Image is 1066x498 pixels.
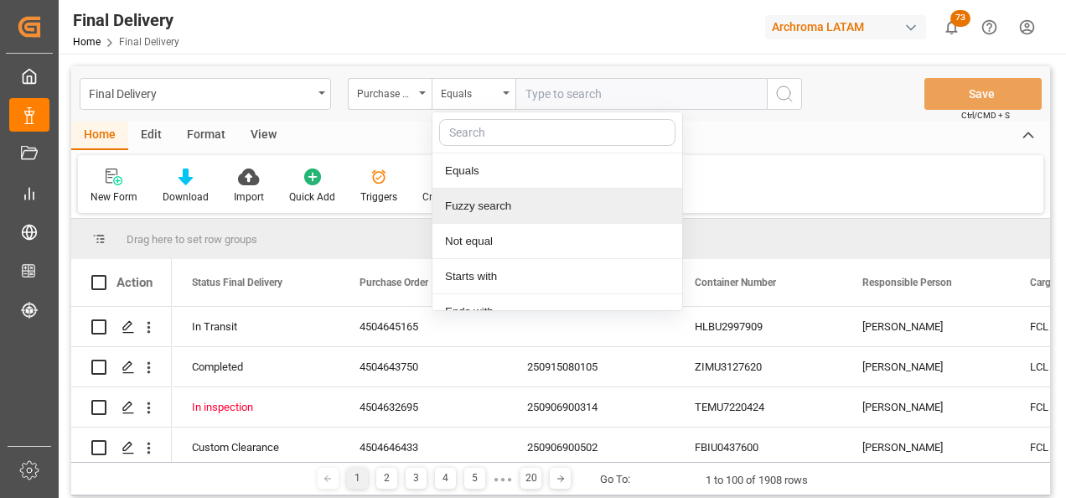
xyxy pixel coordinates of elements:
[360,277,428,288] span: Purchase Order
[441,82,498,101] div: Equals
[71,428,172,468] div: Press SPACE to select this row.
[432,153,682,189] div: Equals
[862,277,952,288] span: Responsible Person
[192,308,319,346] div: In Transit
[91,189,137,205] div: New Form
[71,387,172,428] div: Press SPACE to select this row.
[961,109,1010,122] span: Ctrl/CMD + S
[507,428,675,467] div: 250906900502
[507,387,675,427] div: 250906900314
[192,348,319,386] div: Completed
[71,347,172,387] div: Press SPACE to select this row.
[432,189,682,224] div: Fuzzy search
[127,233,257,246] span: Drag here to set row groups
[289,189,335,205] div: Quick Add
[339,428,507,467] div: 4504646433
[695,277,776,288] span: Container Number
[360,189,397,205] div: Triggers
[600,471,630,488] div: Go To:
[347,468,368,489] div: 1
[432,294,682,329] div: Ends with
[432,78,515,110] button: close menu
[842,347,1010,386] div: [PERSON_NAME]
[765,15,926,39] div: Archroma LATAM
[163,189,209,205] div: Download
[933,8,970,46] button: show 73 new notifications
[73,36,101,48] a: Home
[73,8,179,33] div: Final Delivery
[842,387,1010,427] div: [PERSON_NAME]
[675,387,842,427] div: TEMU7220424
[842,428,1010,467] div: [PERSON_NAME]
[339,387,507,427] div: 4504632695
[71,122,128,150] div: Home
[357,82,414,101] div: Purchase Order
[675,307,842,346] div: HLBU2997909
[339,347,507,386] div: 4504643750
[950,10,970,27] span: 73
[89,82,313,103] div: Final Delivery
[767,78,802,110] button: search button
[80,78,331,110] button: open menu
[234,189,264,205] div: Import
[432,259,682,294] div: Starts with
[71,307,172,347] div: Press SPACE to select this row.
[765,11,933,43] button: Archroma LATAM
[128,122,174,150] div: Edit
[238,122,289,150] div: View
[675,347,842,386] div: ZIMU3127620
[406,468,427,489] div: 3
[464,468,485,489] div: 5
[192,428,319,467] div: Custom Clearance
[192,277,282,288] span: Status Final Delivery
[924,78,1042,110] button: Save
[432,224,682,259] div: Not equal
[192,388,319,427] div: In inspection
[520,468,541,489] div: 20
[422,189,506,205] div: Create Additionals
[174,122,238,150] div: Format
[706,472,808,489] div: 1 to 100 of 1908 rows
[439,119,675,146] input: Search
[515,78,767,110] input: Type to search
[507,347,675,386] div: 250915080105
[348,78,432,110] button: open menu
[435,468,456,489] div: 4
[116,275,153,290] div: Action
[494,473,512,485] div: ● ● ●
[675,428,842,467] div: FBIU0437600
[339,307,507,346] div: 4504645165
[842,307,1010,346] div: [PERSON_NAME]
[376,468,397,489] div: 2
[970,8,1008,46] button: Help Center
